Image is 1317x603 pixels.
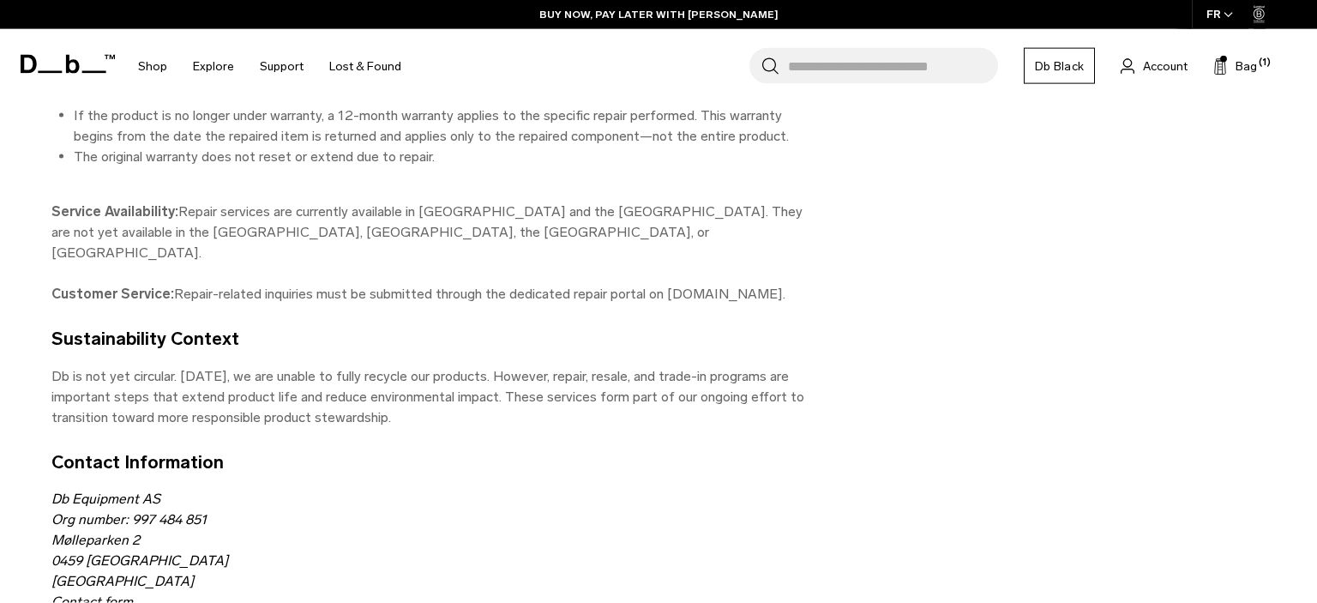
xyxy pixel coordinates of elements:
h6: Sustainability Context [51,325,823,353]
a: BUY NOW, PAY LATER WITH [PERSON_NAME] [539,7,779,22]
li: If the product is no longer under warranty, a 12-month warranty applies to the specific repair pe... [74,106,823,147]
span: Account [1143,57,1188,75]
span: (1) [1259,56,1271,70]
a: Support [260,36,304,97]
nav: Main Navigation [125,29,414,104]
p: Repair services are currently available in [GEOGRAPHIC_DATA] and the [GEOGRAPHIC_DATA]. They are ... [51,202,823,263]
a: Shop [138,36,167,97]
strong: Service Availability: [51,203,178,220]
li: The original warranty does not reset or extend due to repair. [74,147,823,167]
button: Bag (1) [1213,56,1257,76]
a: Db Black [1024,48,1095,84]
strong: Customer Service: [51,286,174,302]
a: Lost & Found [329,36,401,97]
a: Explore [193,36,234,97]
p: Repair-related inquiries must be submitted through the dedicated repair portal on [DOMAIN_NAME]. [51,284,823,305]
span: Bag [1236,57,1257,75]
h6: Contact Information [51,449,823,476]
p: Db is not yet circular. [DATE], we are unable to fully recycle our products. However, repair, res... [51,366,823,428]
a: Account [1121,56,1188,76]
